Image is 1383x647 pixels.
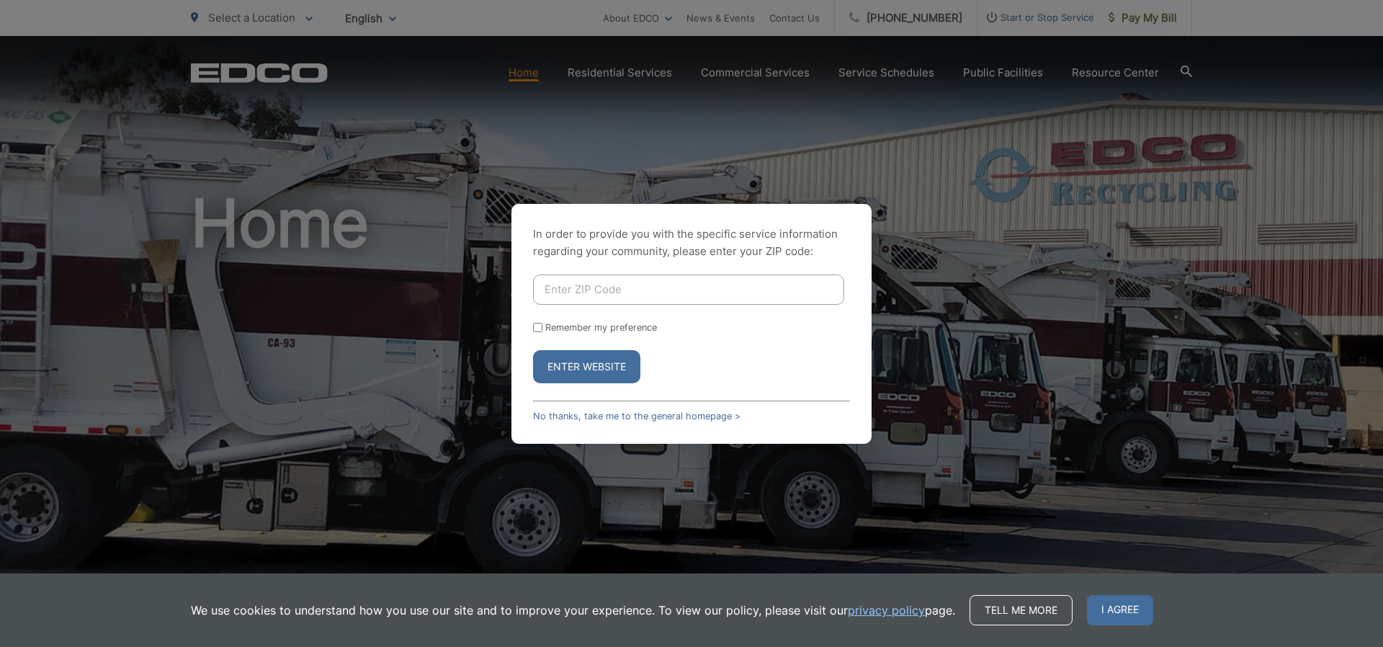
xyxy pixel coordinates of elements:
p: We use cookies to understand how you use our site and to improve your experience. To view our pol... [191,602,955,619]
a: privacy policy [848,602,925,619]
input: Enter ZIP Code [533,275,844,305]
a: No thanks, take me to the general homepage > [533,411,740,421]
label: Remember my preference [545,322,657,333]
button: Enter Website [533,350,640,383]
p: In order to provide you with the specific service information regarding your community, please en... [533,226,850,260]
a: Tell me more [970,595,1073,625]
span: I agree [1087,595,1153,625]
